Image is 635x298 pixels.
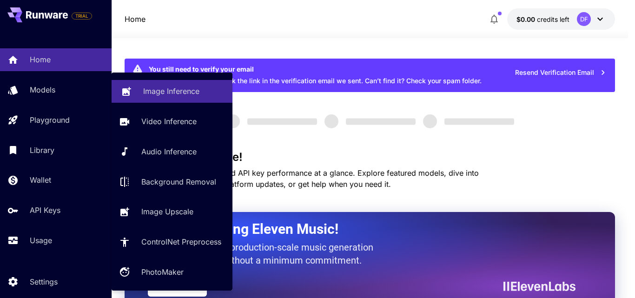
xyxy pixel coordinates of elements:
[537,15,569,23] span: credits left
[72,10,92,21] span: Add your payment card to enable full platform functionality.
[30,205,60,216] p: API Keys
[112,110,232,133] a: Video Inference
[112,231,232,253] a: ControlNet Preprocess
[112,200,232,223] a: Image Upscale
[141,116,197,127] p: Video Inference
[577,12,591,26] div: DF
[30,84,55,95] p: Models
[516,15,537,23] span: $0.00
[30,174,51,185] p: Wallet
[30,276,58,287] p: Settings
[30,145,54,156] p: Library
[141,206,193,217] p: Image Upscale
[125,168,479,189] span: Check out your usage stats and API key performance at a glance. Explore featured models, dive int...
[125,151,615,164] h3: Welcome to Runware!
[148,220,569,238] h2: Now Supporting Eleven Music!
[112,140,232,163] a: Audio Inference
[589,253,635,298] iframe: Chat Widget
[516,14,569,24] div: $0.00
[510,63,611,82] button: Resend Verification Email
[507,8,615,30] button: $0.00
[125,13,146,25] p: Home
[149,64,482,74] div: You still need to verify your email
[148,241,380,267] p: The only way to get production-scale music generation from Eleven Labs without a minimum commitment.
[141,236,221,247] p: ControlNet Preprocess
[149,61,482,89] div: To access all features, click the link in the verification email we sent. Can’t find it? Check yo...
[141,266,184,278] p: PhotoMaker
[125,13,146,25] nav: breadcrumb
[112,170,232,193] a: Background Removal
[30,235,52,246] p: Usage
[112,80,232,103] a: Image Inference
[72,13,92,20] span: TRIAL
[141,176,216,187] p: Background Removal
[30,54,51,65] p: Home
[143,86,199,97] p: Image Inference
[141,146,197,157] p: Audio Inference
[112,261,232,284] a: PhotoMaker
[30,114,70,126] p: Playground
